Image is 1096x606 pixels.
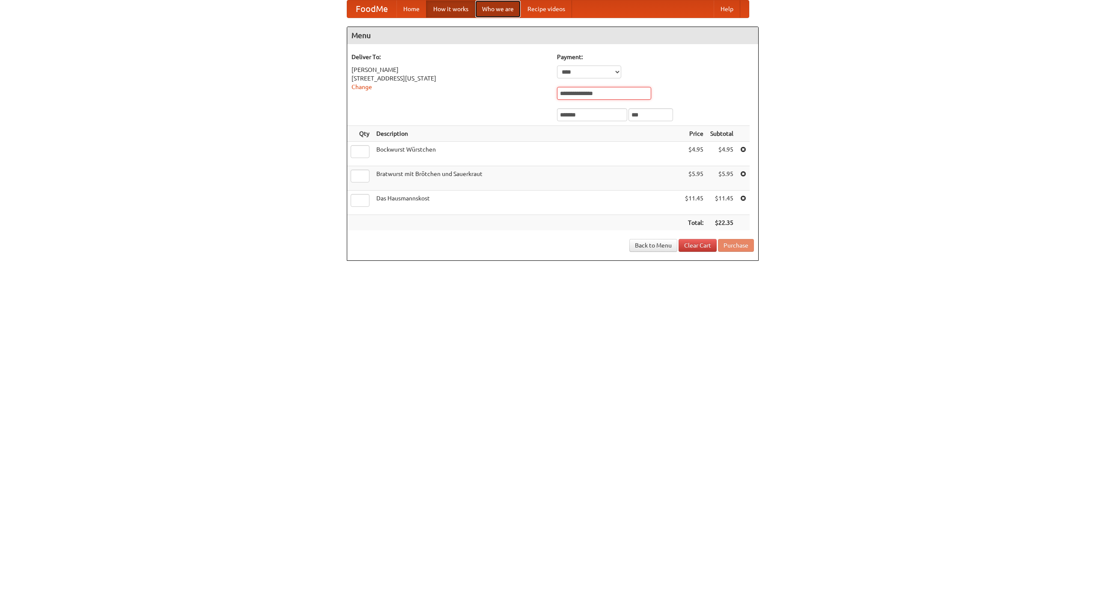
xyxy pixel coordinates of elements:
[707,191,737,215] td: $11.45
[679,239,717,252] a: Clear Cart
[521,0,572,18] a: Recipe videos
[682,191,707,215] td: $11.45
[351,84,372,90] a: Change
[373,142,682,166] td: Bockwurst Würstchen
[351,74,548,83] div: [STREET_ADDRESS][US_STATE]
[396,0,426,18] a: Home
[373,166,682,191] td: Bratwurst mit Brötchen und Sauerkraut
[682,166,707,191] td: $5.95
[373,126,682,142] th: Description
[351,66,548,74] div: [PERSON_NAME]
[707,142,737,166] td: $4.95
[373,191,682,215] td: Das Hausmannskost
[714,0,740,18] a: Help
[707,166,737,191] td: $5.95
[347,27,758,44] h4: Menu
[557,53,754,61] h5: Payment:
[682,142,707,166] td: $4.95
[718,239,754,252] button: Purchase
[707,126,737,142] th: Subtotal
[347,0,396,18] a: FoodMe
[475,0,521,18] a: Who we are
[682,126,707,142] th: Price
[707,215,737,231] th: $22.35
[629,239,677,252] a: Back to Menu
[351,53,548,61] h5: Deliver To:
[426,0,475,18] a: How it works
[347,126,373,142] th: Qty
[682,215,707,231] th: Total:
